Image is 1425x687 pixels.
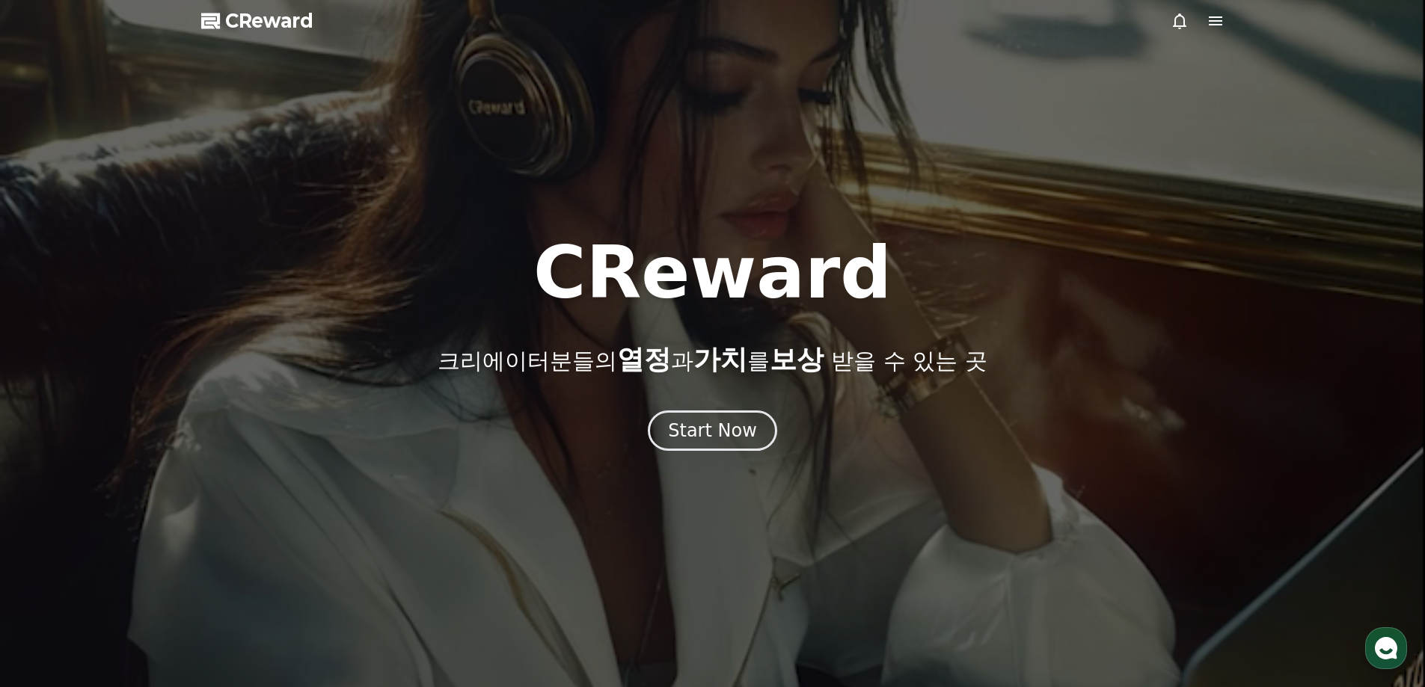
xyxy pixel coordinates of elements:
[225,9,313,33] span: CReward
[533,237,892,309] h1: CReward
[648,425,777,440] a: Start Now
[201,9,313,33] a: CReward
[770,344,824,375] span: 보상
[668,419,757,443] div: Start Now
[648,410,777,451] button: Start Now
[438,345,987,375] p: 크리에이터분들의 과 를 받을 수 있는 곳
[693,344,747,375] span: 가치
[617,344,671,375] span: 열정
